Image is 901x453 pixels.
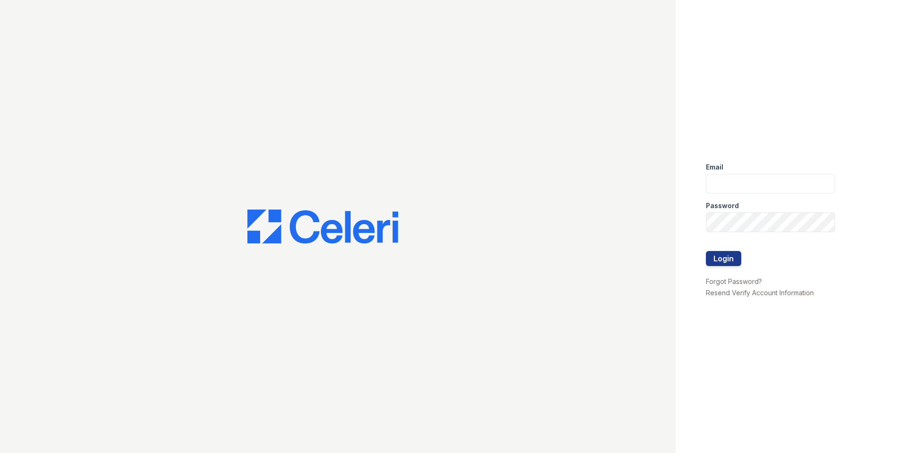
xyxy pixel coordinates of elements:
[706,162,723,172] label: Email
[247,210,398,243] img: CE_Logo_Blue-a8612792a0a2168367f1c8372b55b34899dd931a85d93a1a3d3e32e68fde9ad4.png
[706,289,814,297] a: Resend Verify Account Information
[706,201,739,210] label: Password
[706,277,762,285] a: Forgot Password?
[706,251,741,266] button: Login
